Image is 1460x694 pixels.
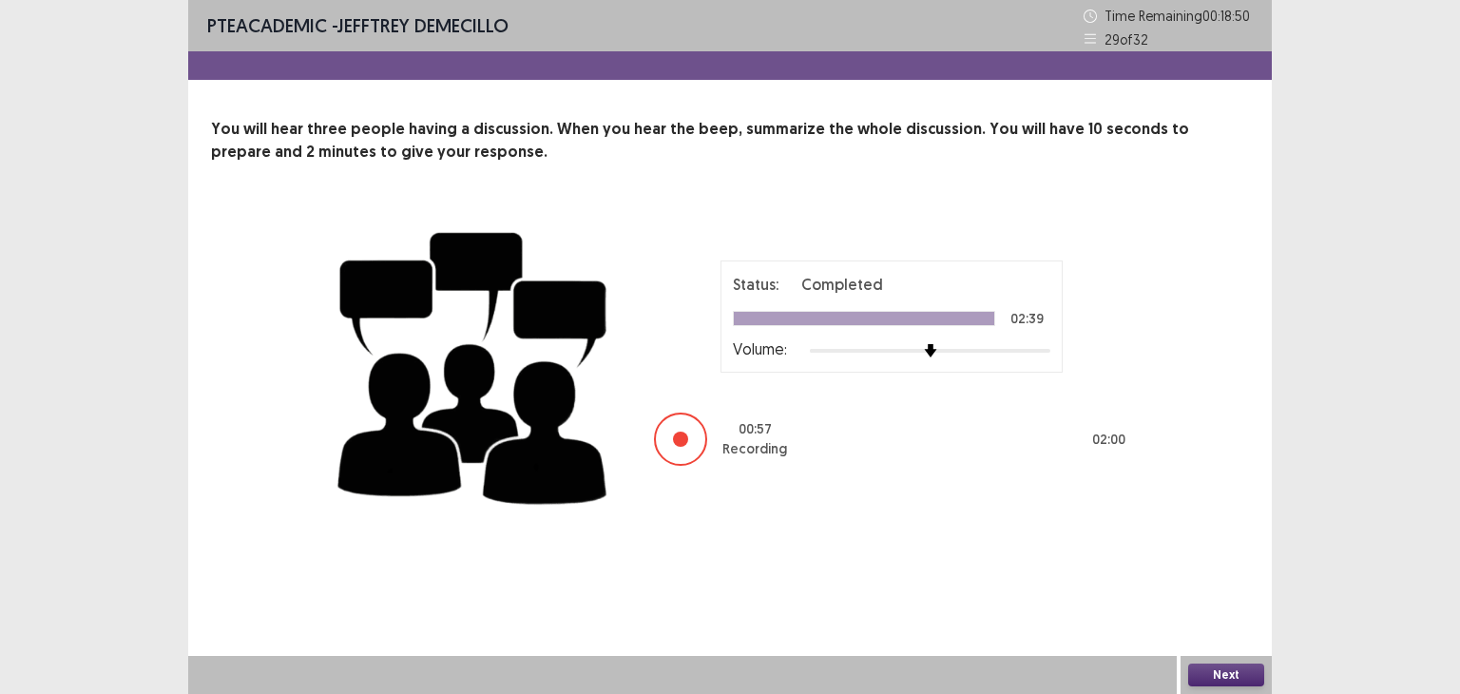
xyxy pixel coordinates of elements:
[733,337,787,360] p: Volume:
[739,419,772,439] p: 00 : 57
[211,118,1249,164] p: You will hear three people having a discussion. When you hear the beep, summarize the whole discu...
[924,344,937,357] img: arrow-thumb
[1105,29,1148,49] p: 29 of 32
[207,11,509,40] p: - JEFFTREY DEMECILLO
[801,273,883,296] p: Completed
[331,209,616,520] img: group-discussion
[1188,664,1264,686] button: Next
[1105,6,1253,26] p: Time Remaining 00 : 18 : 50
[1092,430,1125,450] p: 02 : 00
[1010,312,1044,325] p: 02:39
[722,439,787,459] p: Recording
[733,273,778,296] p: Status:
[207,13,327,37] span: PTE academic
